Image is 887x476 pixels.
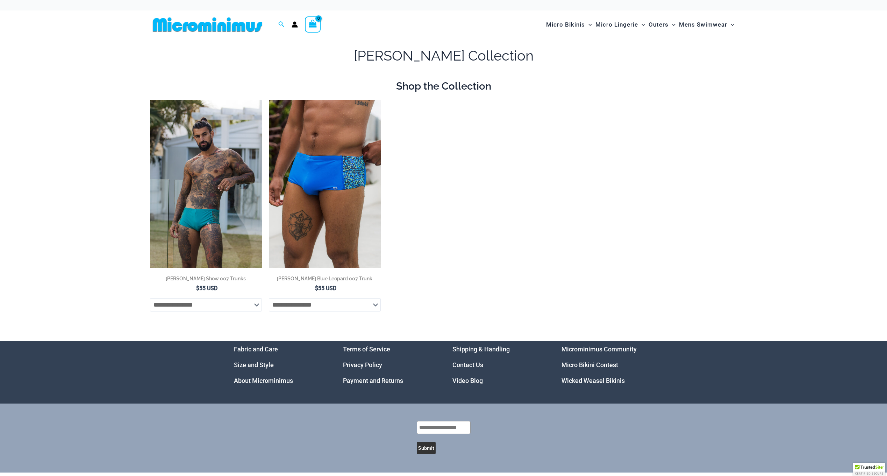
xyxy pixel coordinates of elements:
a: [PERSON_NAME] Blue Leopard 007 Trunk [269,275,381,285]
bdi: 55 USD [196,285,217,292]
nav: Menu [234,341,326,388]
a: Video Blog [452,377,483,384]
h2: [PERSON_NAME] Blue Leopard 007 Trunk [269,275,381,282]
span: $ [196,285,199,292]
a: Payment and Returns [343,377,403,384]
a: About Microminimus [234,377,293,384]
a: Shipping & Handling [452,345,510,353]
h2: [PERSON_NAME] Show 007 Trunks [150,275,262,282]
nav: Menu [452,341,544,388]
a: Search icon link [278,20,285,29]
div: TrustedSite Certified [853,463,885,476]
span: Menu Toggle [585,16,592,34]
a: Mens SwimwearMenu ToggleMenu Toggle [677,14,736,35]
a: Size and Style [234,361,274,369]
span: Mens Swimwear [679,16,727,34]
a: View Shopping Cart, empty [305,16,321,33]
aside: Footer Widget 4 [561,341,653,388]
h2: Shop the Collection [150,79,737,93]
span: Micro Lingerie [595,16,638,34]
a: Privacy Policy [343,361,382,369]
a: Micro Bikini Contest [561,361,618,369]
button: Submit [417,442,436,454]
aside: Footer Widget 1 [234,341,326,388]
bdi: 55 USD [315,285,336,292]
span: Menu Toggle [727,16,734,34]
a: [PERSON_NAME] Show 007 Trunks [150,275,262,285]
nav: Menu [343,341,435,388]
nav: Menu [561,341,653,388]
a: Wicked Weasel Bikinis [561,377,625,384]
span: Outers [649,16,668,34]
span: Micro Bikinis [546,16,585,34]
a: Byron Jade Show 007 Trunks 08Byron Jade Show 007 Trunks 09Byron Jade Show 007 Trunks 09 [150,100,262,268]
aside: Footer Widget 2 [343,341,435,388]
a: Contact Us [452,361,483,369]
h1: [PERSON_NAME] Collection [150,46,737,65]
span: Menu Toggle [638,16,645,34]
img: Byron Jade Show 007 Trunks 08 [150,100,262,268]
a: Terms of Service [343,345,390,353]
nav: Site Navigation [543,13,737,36]
a: Byron Blue Leopard 007 Trunk 11Byron Blue Leopard 007 Trunk 12Byron Blue Leopard 007 Trunk 12 [269,100,381,268]
a: OutersMenu ToggleMenu Toggle [647,14,677,35]
a: Microminimus Community [561,345,637,353]
span: Menu Toggle [668,16,675,34]
img: MM SHOP LOGO FLAT [150,17,265,33]
span: $ [315,285,318,292]
img: Byron Blue Leopard 007 Trunk 11 [269,100,381,268]
aside: Footer Widget 3 [452,341,544,388]
a: Micro BikinisMenu ToggleMenu Toggle [544,14,594,35]
a: Micro LingerieMenu ToggleMenu Toggle [594,14,647,35]
a: Fabric and Care [234,345,278,353]
a: Account icon link [292,21,298,28]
